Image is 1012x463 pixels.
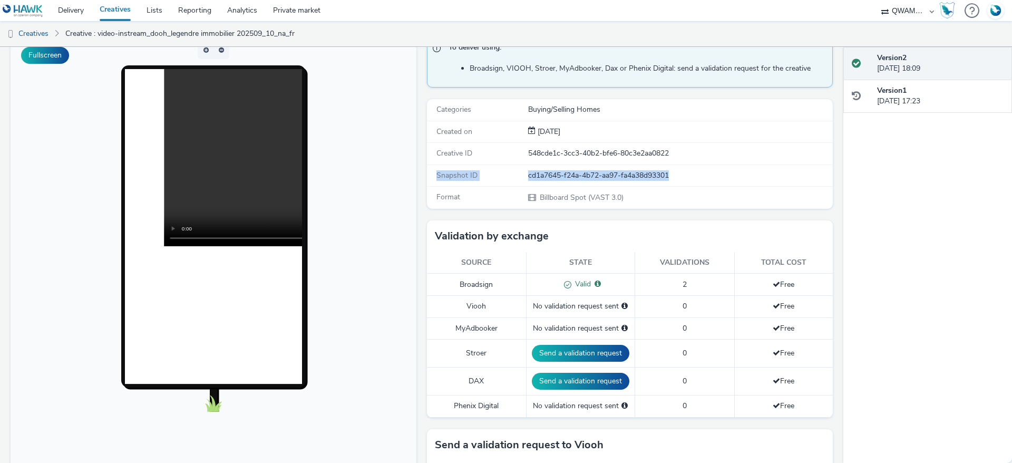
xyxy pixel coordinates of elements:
[5,29,16,40] img: dooh
[427,317,526,339] td: MyAdbooker
[427,274,526,296] td: Broadsign
[988,3,1004,18] img: Account FR
[532,301,629,312] div: No validation request sent
[773,301,794,311] span: Free
[3,4,43,17] img: undefined Logo
[532,373,629,390] button: Send a validation request
[539,192,624,202] span: Billboard Spot (VAST 3.0)
[877,53,907,63] strong: Version 2
[532,345,629,362] button: Send a validation request
[683,323,687,333] span: 0
[536,127,560,137] span: [DATE]
[621,301,628,312] div: Please select a deal below and click on Send to send a validation request to Viooh.
[683,348,687,358] span: 0
[773,401,794,411] span: Free
[877,85,1004,107] div: [DATE] 17:23
[60,21,300,46] a: Creative : video-instream_dooh_legendre immobilier 202509_10_na_fr
[436,170,478,180] span: Snapshot ID
[635,252,734,274] th: Validations
[877,53,1004,74] div: [DATE] 18:09
[427,252,526,274] th: Source
[532,323,629,334] div: No validation request sent
[436,104,471,114] span: Categories
[877,85,907,95] strong: Version 1
[621,323,628,334] div: Please select a deal below and click on Send to send a validation request to MyAdbooker.
[683,376,687,386] span: 0
[21,47,69,64] button: Fullscreen
[683,401,687,411] span: 0
[528,148,832,159] div: 548cde1c-3cc3-40b2-bfe6-80c3e2aa0822
[939,2,959,19] a: Hawk Academy
[435,437,604,453] h3: Send a validation request to Viooh
[435,228,549,244] h3: Validation by exchange
[621,401,628,411] div: Please select a deal below and click on Send to send a validation request to Phenix Digital.
[436,127,472,137] span: Created on
[526,252,635,274] th: State
[427,368,526,396] td: DAX
[683,279,687,290] span: 2
[427,340,526,368] td: Stroer
[683,301,687,311] span: 0
[427,296,526,317] td: Viooh
[773,348,794,358] span: Free
[536,127,560,137] div: Creation 26 August 2025, 17:23
[528,170,832,181] div: cd1a7645-f24a-4b72-aa97-fa4a38d93301
[528,104,832,115] div: Buying/Selling Homes
[470,63,827,74] li: Broadsign, VIOOH, Stroer, MyAdbooker, Dax or Phenix Digital: send a validation request for the cr...
[734,252,833,274] th: Total cost
[773,279,794,290] span: Free
[532,401,629,411] div: No validation request sent
[571,279,591,289] span: Valid
[449,42,822,56] span: To deliver using:
[773,323,794,333] span: Free
[436,192,460,202] span: Format
[436,148,472,158] span: Creative ID
[939,2,955,19] img: Hawk Academy
[773,376,794,386] span: Free
[427,396,526,417] td: Phenix Digital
